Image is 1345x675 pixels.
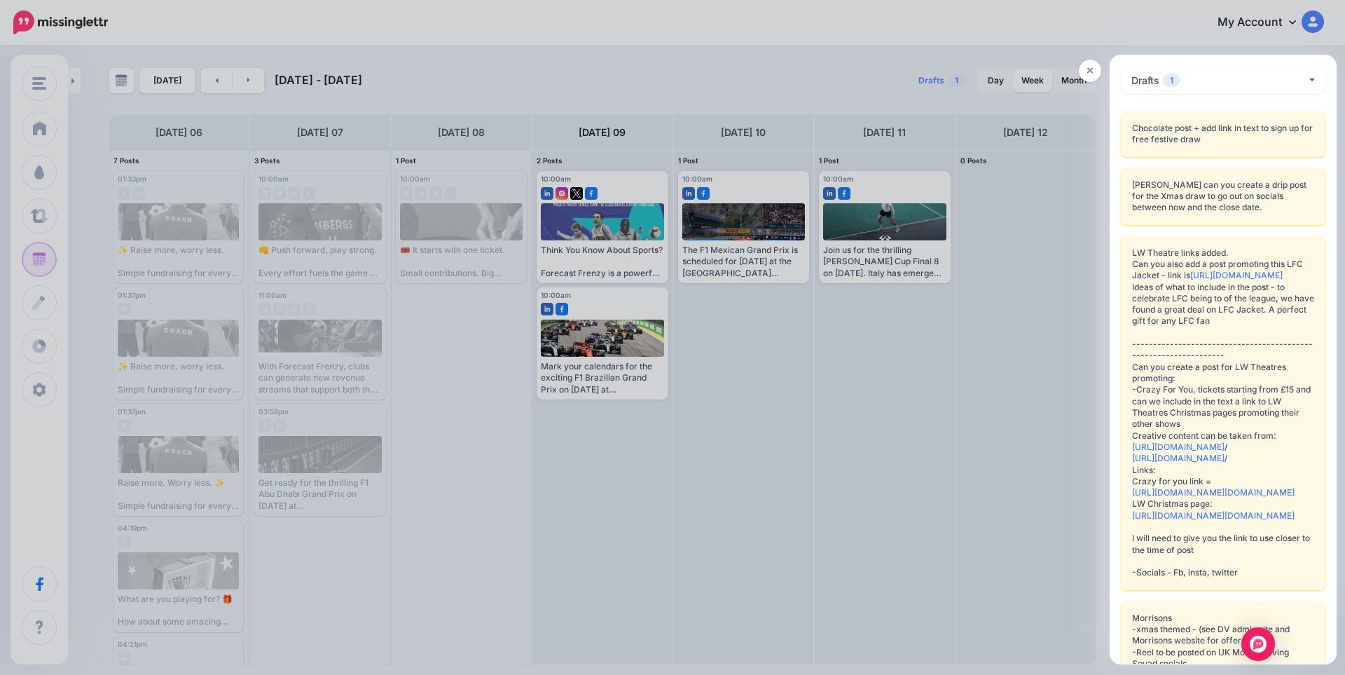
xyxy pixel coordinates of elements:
[1131,72,1180,89] div: Drafts
[1132,453,1225,463] a: [URL][DOMAIN_NAME]
[1132,123,1314,146] div: Chocolate post + add link in text to sign up for free festive draw
[1132,510,1295,521] a: [URL][DOMAIN_NAME][DOMAIN_NAME]
[1190,270,1283,280] a: [URL][DOMAIN_NAME]
[1241,627,1275,661] div: Open Intercom Messenger
[1121,67,1325,94] button: Drafts1
[1132,487,1295,498] a: [URL][DOMAIN_NAME][DOMAIN_NAME]
[1163,74,1180,87] span: 1
[1132,442,1225,452] a: [URL][DOMAIN_NAME]
[1132,179,1314,214] div: [PERSON_NAME] can you create a drip post for the Xmas draw to go out on socials between now and t...
[1132,247,1314,579] div: LW Theatre links added. Can you also add a post promoting this LFC Jacket - link is Ideas of what...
